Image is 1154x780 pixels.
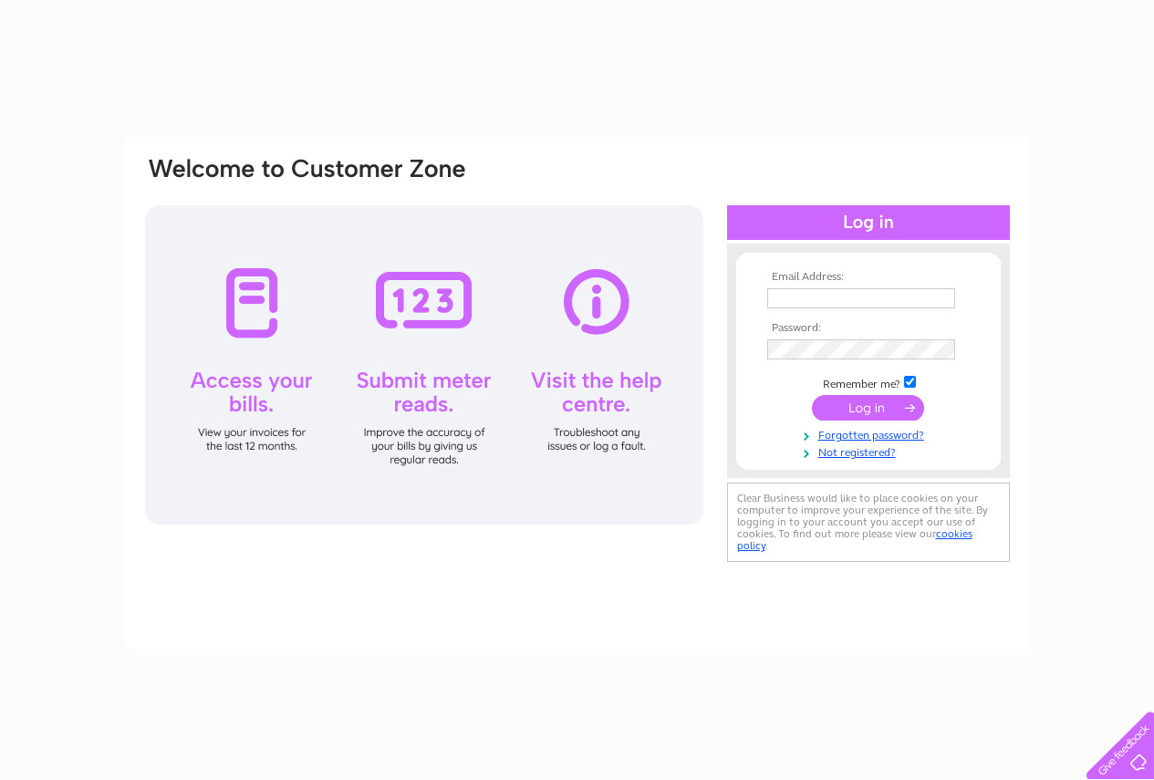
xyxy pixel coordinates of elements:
[767,425,974,442] a: Forgotten password?
[763,271,974,284] th: Email Address:
[767,442,974,460] a: Not registered?
[763,322,974,335] th: Password:
[812,395,924,421] input: Submit
[737,527,972,552] a: cookies policy
[763,373,974,391] td: Remember me?
[727,483,1010,562] div: Clear Business would like to place cookies on your computer to improve your experience of the sit...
